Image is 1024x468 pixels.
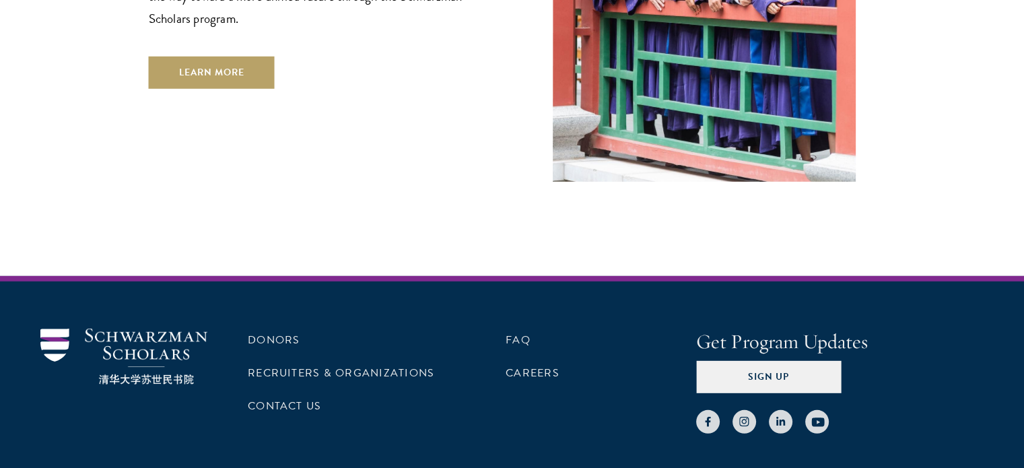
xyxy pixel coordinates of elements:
button: Sign Up [696,361,841,393]
a: Learn More [149,57,275,89]
a: Donors [248,332,300,348]
a: Recruiters & Organizations [248,365,434,381]
a: FAQ [506,332,531,348]
a: Contact Us [248,398,321,414]
a: Careers [506,365,559,381]
h4: Get Program Updates [696,329,984,356]
img: Schwarzman Scholars [40,329,207,385]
